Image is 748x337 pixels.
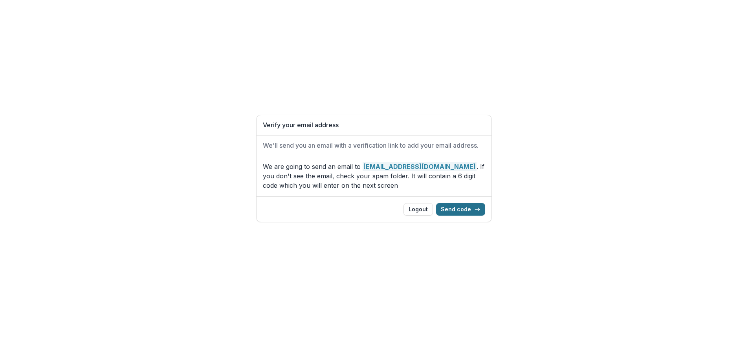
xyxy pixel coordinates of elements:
button: Send code [436,203,485,216]
h1: Verify your email address [263,121,485,129]
strong: [EMAIL_ADDRESS][DOMAIN_NAME] [363,162,477,171]
button: Logout [403,203,433,216]
h2: We'll send you an email with a verification link to add your email address. [263,142,485,149]
p: We are going to send an email to . If you don't see the email, check your spam folder. It will co... [263,162,485,190]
